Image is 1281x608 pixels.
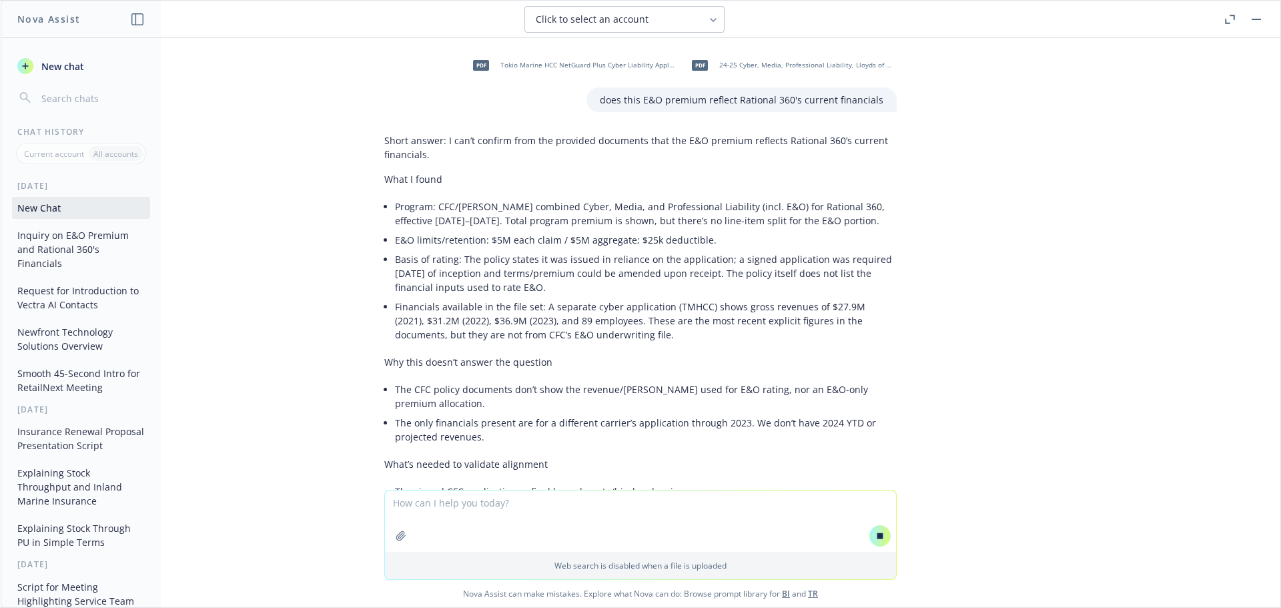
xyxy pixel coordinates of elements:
button: Smooth 45-Second Intro for RetailNext Meeting [12,362,150,398]
p: Why this doesn’t answer the question [384,355,897,369]
div: pdf24-25 Cyber, Media, Professional Liability, Lloyds of London Policy.pdf [683,49,897,82]
span: Tokio Marine HCC NetGuard Plus Cyber Liability Application.pdf [500,61,675,69]
p: does this E&O premium reflect Rational 360's current financials [600,93,883,107]
span: Nova Assist can make mistakes. Explore what Nova can do: Browse prompt library for and [6,580,1275,607]
p: All accounts [93,148,138,160]
button: Explaining Stock Throughput and Inland Marine Insurance [12,462,150,512]
div: [DATE] [1,559,161,570]
p: What’s needed to validate alignment [384,457,897,471]
span: 24-25 Cyber, Media, Professional Liability, Lloyds of London Policy.pdf [719,61,894,69]
button: Explaining Stock Through PU in Simple Terms [12,517,150,553]
p: Short answer: I can’t confirm from the provided documents that the E&O premium reflects Rational ... [384,133,897,162]
button: Inquiry on E&O Premium and Rational 360's Financials [12,224,150,274]
li: The CFC policy documents don’t show the revenue/[PERSON_NAME] used for E&O rating, nor an E&O-onl... [395,380,897,413]
p: Web search is disabled when a file is uploaded [393,560,888,571]
span: pdf [692,60,708,70]
li: The signed CFC application or final bound quote/binder showing: [395,482,897,559]
input: Search chats [39,89,145,107]
div: [DATE] [1,404,161,415]
p: What I found [384,172,897,186]
button: New chat [12,54,150,78]
button: New Chat [12,197,150,219]
li: Financials available in the file set: A separate cyber application (TMHCC) shows gross revenues o... [395,297,897,344]
a: BI [782,588,790,599]
li: E&O limits/retention: $5M each claim / $5M aggregate; $25k deductible. [395,230,897,250]
span: New chat [39,59,84,73]
div: pdfTokio Marine HCC NetGuard Plus Cyber Liability Application.pdf [464,49,678,82]
button: Insurance Renewal Proposal Presentation Script [12,420,150,457]
button: Request for Introduction to Vectra AI Contacts [12,280,150,316]
a: TR [808,588,818,599]
h1: Nova Assist [17,12,80,26]
li: Program: CFC/[PERSON_NAME] combined Cyber, Media, and Professional Liability (incl. E&O) for Rati... [395,197,897,230]
span: Click to select an account [536,13,649,26]
div: [DATE] [1,180,161,192]
button: Newfront Technology Solutions Overview [12,321,150,357]
div: Chat History [1,126,161,137]
p: Current account [24,148,84,160]
button: Click to select an account [524,6,725,33]
li: Basis of rating: The policy states it was issued in reliance on the application; a signed applica... [395,250,897,297]
li: The only financials present are for a different carrier’s application through 2023. We don’t have... [395,413,897,446]
span: pdf [473,60,489,70]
